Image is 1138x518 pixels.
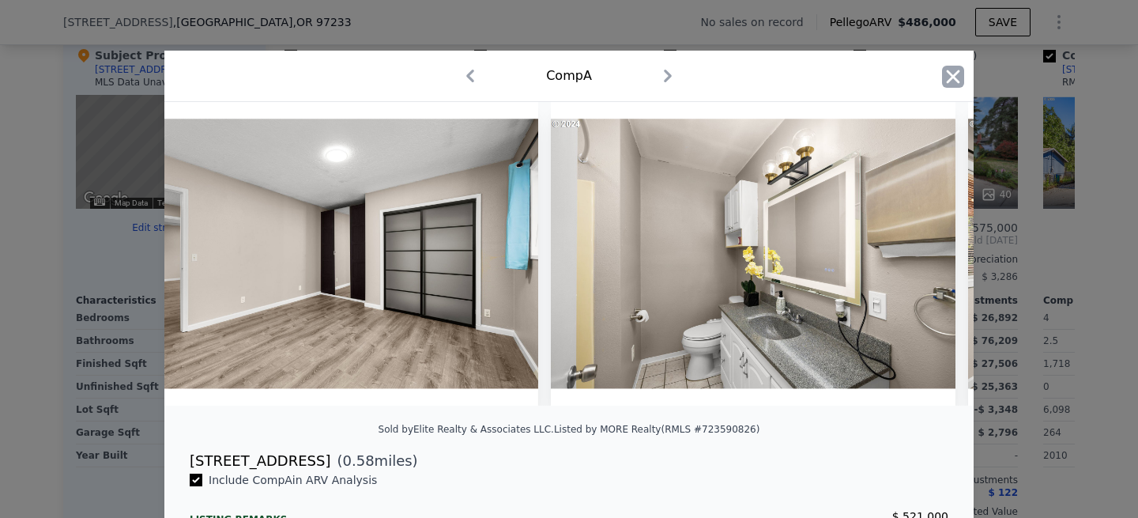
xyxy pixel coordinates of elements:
[379,424,554,435] div: Sold by Elite Realty & Associates LLC .
[202,474,383,486] span: Include Comp A in ARV Analysis
[134,102,538,406] img: Property Img
[546,66,592,85] div: Comp A
[330,450,417,472] span: ( miles)
[343,452,375,469] span: 0.58
[190,450,330,472] div: [STREET_ADDRESS]
[551,102,955,406] img: Property Img
[554,424,760,435] div: Listed by MORE Realty (RMLS #723590826)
